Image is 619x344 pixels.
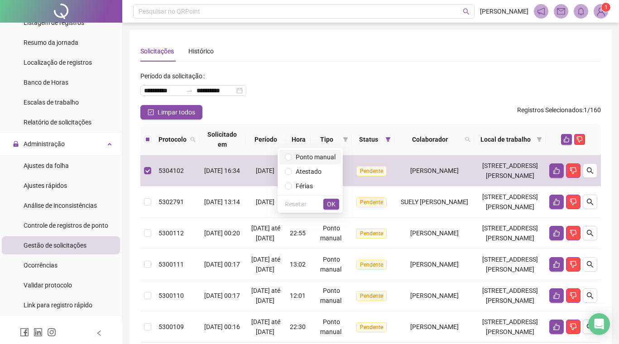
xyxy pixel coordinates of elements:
[557,7,565,15] span: mail
[320,256,341,273] span: Ponto manual
[553,167,560,174] span: like
[290,292,306,299] span: 12:01
[204,167,240,174] span: [DATE] 16:34
[356,260,387,270] span: Pendente
[410,167,459,174] span: [PERSON_NAME]
[290,323,306,330] span: 22:30
[24,119,91,126] span: Relatório de solicitações
[158,198,184,205] span: 5302791
[474,155,546,186] td: [STREET_ADDRESS][PERSON_NAME]
[563,136,570,143] span: like
[47,328,56,337] span: instagram
[517,105,601,119] span: : 1 / 160
[296,153,336,161] span: Ponto manual
[320,287,341,304] span: Ponto manual
[20,328,29,337] span: facebook
[204,198,240,205] span: [DATE] 13:14
[256,198,274,205] span: [DATE]
[204,292,240,299] span: [DATE] 00:17
[158,134,187,144] span: Protocolo
[537,137,542,142] span: filter
[463,8,470,15] span: search
[570,198,577,205] span: dislike
[13,141,19,147] span: lock
[465,137,470,142] span: search
[186,87,193,94] span: to
[553,261,560,268] span: like
[474,311,546,343] td: [STREET_ADDRESS][PERSON_NAME]
[384,133,393,146] span: filter
[140,105,202,119] button: Limpar todos
[343,137,348,142] span: filter
[553,323,560,330] span: like
[251,225,280,242] span: [DATE] até [DATE]
[586,323,594,330] span: search
[341,133,350,146] span: filter
[204,323,240,330] span: [DATE] 00:16
[140,46,174,56] div: Solicitações
[24,282,72,289] span: Validar protocolo
[605,4,608,10] span: 1
[586,261,594,268] span: search
[188,46,214,56] div: Histórico
[586,229,594,237] span: search
[245,124,287,155] th: Período
[24,19,84,26] span: Listagem de registros
[320,318,341,335] span: Ponto manual
[474,186,546,218] td: [STREET_ADDRESS][PERSON_NAME]
[256,167,274,174] span: [DATE]
[251,318,280,335] span: [DATE] até [DATE]
[356,229,387,239] span: Pendente
[296,168,321,175] span: Atestado
[158,229,184,237] span: 5300112
[594,5,608,18] img: 94430
[553,198,560,205] span: like
[570,261,577,268] span: dislike
[410,292,459,299] span: [PERSON_NAME]
[553,229,560,237] span: like
[24,262,58,269] span: Ocorrências
[96,330,102,336] span: left
[158,292,184,299] span: 5300110
[327,199,336,209] span: OK
[480,6,528,16] span: [PERSON_NAME]
[186,87,193,94] span: swap-right
[314,134,339,144] span: Tipo
[570,323,577,330] span: dislike
[190,137,196,142] span: search
[24,99,79,106] span: Escalas de trabalho
[281,199,310,210] button: Resetar
[24,59,92,66] span: Localização de registros
[463,133,472,146] span: search
[517,106,582,114] span: Registros Selecionados
[140,69,208,83] label: Período da solicitação
[34,328,43,337] span: linkedin
[570,229,577,237] span: dislike
[355,134,382,144] span: Status
[286,124,311,155] th: Hora
[158,323,184,330] span: 5300109
[24,242,86,249] span: Gestão de solicitações
[158,167,184,174] span: 5304102
[158,107,195,117] span: Limpar todos
[553,292,560,299] span: like
[148,109,154,115] span: check-square
[410,229,459,237] span: [PERSON_NAME]
[251,287,280,304] span: [DATE] até [DATE]
[535,133,544,146] span: filter
[570,292,577,299] span: dislike
[570,167,577,174] span: dislike
[588,313,610,335] div: Open Intercom Messenger
[320,225,341,242] span: Ponto manual
[576,136,583,143] span: dislike
[290,229,306,237] span: 22:55
[474,249,546,280] td: [STREET_ADDRESS][PERSON_NAME]
[410,261,459,268] span: [PERSON_NAME]
[478,134,533,144] span: Local de trabalho
[601,3,610,12] sup: Atualize o seu contato no menu Meus Dados
[24,162,69,169] span: Ajustes da folha
[296,182,313,190] span: Férias
[474,218,546,249] td: [STREET_ADDRESS][PERSON_NAME]
[577,7,585,15] span: bell
[24,39,78,46] span: Resumo da jornada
